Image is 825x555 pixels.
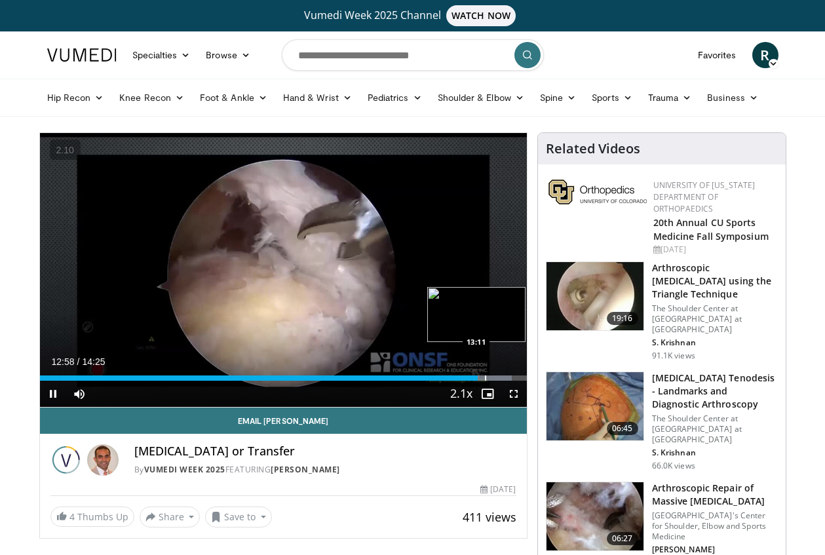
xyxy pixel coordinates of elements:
button: Save to [205,507,272,527]
a: 19:16 Arthroscopic [MEDICAL_DATA] using the Triangle Technique The Shoulder Center at [GEOGRAPHIC... [546,261,778,361]
button: Pause [40,381,66,407]
p: [GEOGRAPHIC_DATA]'s Center for Shoulder, Elbow and Sports Medicine [652,510,778,542]
img: krish_3.png.150x105_q85_crop-smart_upscale.jpg [547,262,643,330]
button: Enable picture-in-picture mode [474,381,501,407]
a: R [752,42,778,68]
div: [DATE] [653,244,775,256]
h4: [MEDICAL_DATA] or Transfer [134,444,516,459]
input: Search topics, interventions [282,39,544,71]
a: Vumedi Week 2025 [144,464,225,475]
span: 12:58 [52,356,75,367]
a: Specialties [125,42,199,68]
button: Share [140,507,201,527]
a: 4 Thumbs Up [50,507,134,527]
a: Trauma [640,85,700,111]
span: 411 views [463,509,516,525]
a: Hand & Wrist [275,85,360,111]
span: 4 [69,510,75,523]
a: 06:45 [MEDICAL_DATA] Tenodesis - Landmarks and Diagnostic Arthroscopy The Shoulder Center at [GEO... [546,372,778,471]
div: By FEATURING [134,464,516,476]
span: WATCH NOW [446,5,516,26]
p: 66.0K views [652,461,695,471]
a: Spine [532,85,584,111]
video-js: Video Player [40,133,527,408]
p: S. Krishnan [652,337,778,348]
a: Shoulder & Elbow [430,85,532,111]
h3: [MEDICAL_DATA] Tenodesis - Landmarks and Diagnostic Arthroscopy [652,372,778,411]
p: The Shoulder Center at [GEOGRAPHIC_DATA] at [GEOGRAPHIC_DATA] [652,303,778,335]
div: Progress Bar [40,375,527,381]
a: Business [699,85,766,111]
a: Email [PERSON_NAME] [40,408,527,434]
img: 281021_0002_1.png.150x105_q85_crop-smart_upscale.jpg [547,482,643,550]
img: VuMedi Logo [47,48,117,62]
h3: Arthroscopic Repair of Massive [MEDICAL_DATA] [652,482,778,508]
p: S. Krishnan [652,448,778,458]
a: [PERSON_NAME] [271,464,340,475]
a: 20th Annual CU Sports Medicine Fall Symposium [653,216,769,242]
div: [DATE] [480,484,516,495]
img: Avatar [87,444,119,476]
p: The Shoulder Center at [GEOGRAPHIC_DATA] at [GEOGRAPHIC_DATA] [652,413,778,445]
p: [PERSON_NAME] [652,545,778,555]
img: 15733_3.png.150x105_q85_crop-smart_upscale.jpg [547,372,643,440]
img: Vumedi Week 2025 [50,444,82,476]
h3: Arthroscopic [MEDICAL_DATA] using the Triangle Technique [652,261,778,301]
a: Hip Recon [39,85,112,111]
span: 06:27 [607,532,638,545]
button: Fullscreen [501,381,527,407]
img: image.jpeg [427,287,526,342]
a: Favorites [690,42,744,68]
a: Browse [198,42,258,68]
a: University of [US_STATE] Department of Orthopaedics [653,180,756,214]
img: 355603a8-37da-49b6-856f-e00d7e9307d3.png.150x105_q85_autocrop_double_scale_upscale_version-0.2.png [548,180,647,204]
span: 14:25 [82,356,105,367]
h4: Related Videos [546,141,640,157]
span: 06:45 [607,422,638,435]
a: Knee Recon [111,85,192,111]
a: Foot & Ankle [192,85,275,111]
button: Mute [66,381,92,407]
span: / [77,356,80,367]
span: 19:16 [607,312,638,325]
a: Sports [584,85,640,111]
p: 91.1K views [652,351,695,361]
button: Playback Rate [448,381,474,407]
a: Pediatrics [360,85,430,111]
a: Vumedi Week 2025 ChannelWATCH NOW [49,5,777,26]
